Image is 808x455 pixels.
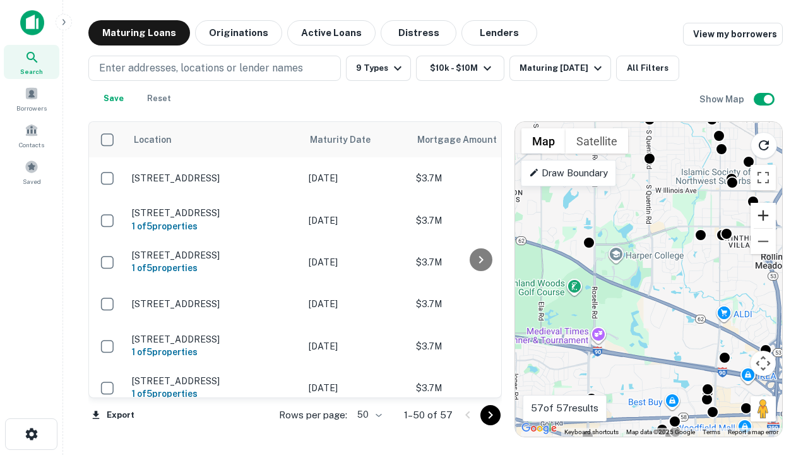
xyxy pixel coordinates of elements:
[279,408,347,423] p: Rows per page:
[515,122,782,437] div: 0 0
[309,214,403,227] p: [DATE]
[520,61,605,76] div: Maturing [DATE]
[88,406,138,425] button: Export
[564,428,619,437] button: Keyboard shortcuts
[509,56,611,81] button: Maturing [DATE]
[346,56,411,81] button: 9 Types
[93,86,134,111] button: Save your search to get updates of matches that match your search criteria.
[529,166,608,181] p: Draw Boundary
[683,23,783,45] a: View my borrowers
[139,86,179,111] button: Reset
[416,56,504,81] button: $10k - $10M
[20,66,43,76] span: Search
[132,207,296,219] p: [STREET_ADDRESS]
[309,171,403,185] p: [DATE]
[751,165,776,190] button: Toggle fullscreen view
[4,118,59,152] a: Contacts
[531,401,598,416] p: 57 of 57 results
[626,428,695,435] span: Map data ©2025 Google
[751,132,777,159] button: Reload search area
[132,345,296,359] h6: 1 of 5 properties
[416,297,542,311] p: $3.7M
[309,255,403,269] p: [DATE]
[287,20,376,45] button: Active Loans
[132,219,296,233] h6: 1 of 5 properties
[416,171,542,185] p: $3.7M
[302,122,410,157] th: Maturity Date
[4,155,59,189] a: Saved
[480,405,501,425] button: Go to next page
[195,20,282,45] button: Originations
[309,339,403,353] p: [DATE]
[518,420,560,437] img: Google
[99,61,303,76] p: Enter addresses, locations or lender names
[416,255,542,269] p: $3.7M
[88,56,341,81] button: Enter addresses, locations or lender names
[699,92,746,106] h6: Show Map
[23,176,41,186] span: Saved
[518,420,560,437] a: Open this area in Google Maps (opens a new window)
[352,406,384,424] div: 50
[310,132,387,147] span: Maturity Date
[566,128,628,154] button: Show satellite imagery
[404,408,453,423] p: 1–50 of 57
[745,354,808,415] iframe: Chat Widget
[751,203,776,228] button: Zoom in
[132,261,296,275] h6: 1 of 5 properties
[133,132,172,147] span: Location
[703,428,720,435] a: Terms (opens in new tab)
[417,132,513,147] span: Mortgage Amount
[132,173,296,184] p: [STREET_ADDRESS]
[410,122,549,157] th: Mortgage Amount
[132,250,296,261] p: [STREET_ADDRESS]
[416,339,542,353] p: $3.7M
[416,381,542,395] p: $3.7M
[132,375,296,387] p: [STREET_ADDRESS]
[616,56,679,81] button: All Filters
[126,122,302,157] th: Location
[16,103,47,113] span: Borrowers
[132,387,296,401] h6: 1 of 5 properties
[88,20,190,45] button: Maturing Loans
[381,20,456,45] button: Distress
[132,334,296,345] p: [STREET_ADDRESS]
[416,214,542,227] p: $3.7M
[19,140,44,150] span: Contacts
[751,351,776,376] button: Map camera controls
[309,297,403,311] p: [DATE]
[132,298,296,310] p: [STREET_ADDRESS]
[751,229,776,254] button: Zoom out
[461,20,537,45] button: Lenders
[20,10,44,35] img: capitalize-icon.png
[309,381,403,395] p: [DATE]
[4,82,59,116] a: Borrowers
[521,128,566,154] button: Show street map
[728,428,778,435] a: Report a map error
[4,45,59,79] a: Search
